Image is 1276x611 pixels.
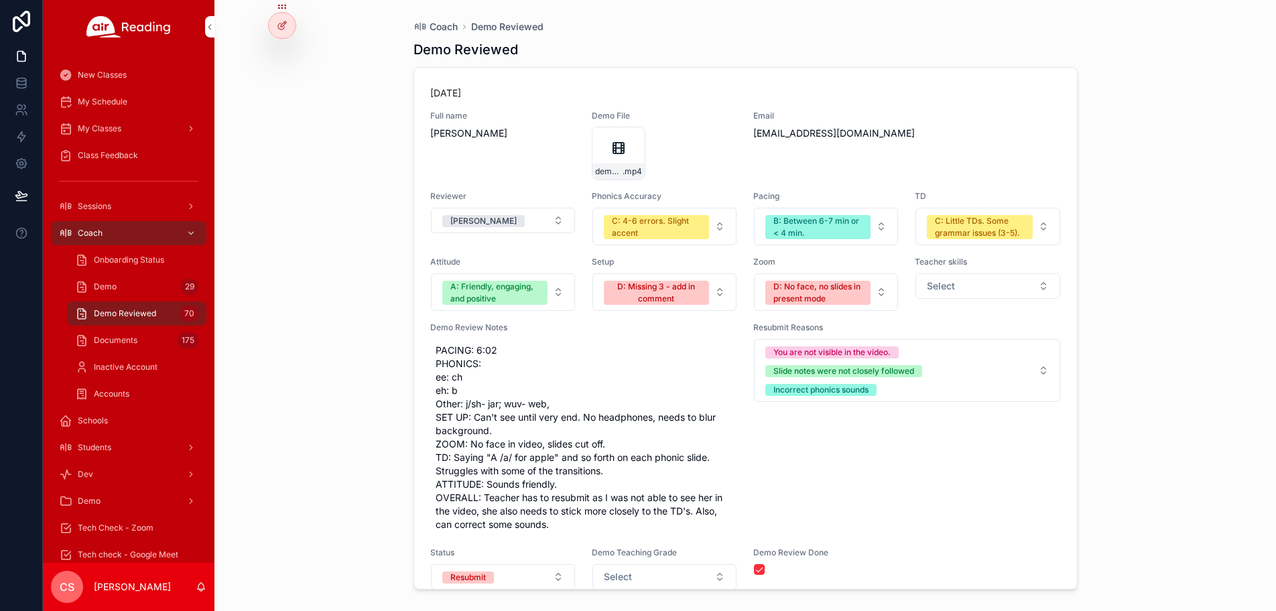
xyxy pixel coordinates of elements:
div: C: 4-6 errors. Slight accent [612,215,701,239]
span: [EMAIL_ADDRESS][DOMAIN_NAME] [753,127,1061,140]
span: Phonics Accuracy [592,191,737,202]
button: Select Button [592,273,737,311]
h1: Demo Reviewed [413,40,518,59]
button: Select Button [592,208,737,245]
span: Setup [592,257,737,267]
span: Demo File [592,111,737,121]
span: TD [915,191,1060,202]
a: Schools [51,409,206,433]
span: Demo Reviewed [94,308,156,319]
div: [PERSON_NAME] [450,215,517,227]
p: [DATE] [430,86,461,100]
a: Tech check - Google Meet [51,543,206,567]
a: Demo29 [67,275,206,299]
a: My Classes [51,117,206,141]
span: Full name [430,111,576,121]
a: Class Feedback [51,143,206,167]
span: My Classes [78,123,121,134]
div: B: Between 6-7 min or < 4 min. [773,215,863,239]
button: Select Button [754,208,898,245]
div: Slide notes were not closely followed [773,365,914,377]
a: Coach [413,20,458,33]
div: D: Missing 3 - add in comment [612,281,701,305]
span: Resubmit Reasons [753,322,1061,333]
span: Demo [94,281,117,292]
div: C: Little TDs. Some grammar issues (3-5). [935,215,1024,239]
span: Coach [430,20,458,33]
span: Select [604,570,632,584]
span: Tech Check - Zoom [78,523,153,533]
span: Demo [78,496,101,506]
span: Tech check - Google Meet [78,549,178,560]
span: .mp4 [623,166,642,177]
p: [PERSON_NAME] [94,580,171,594]
span: Students [78,442,111,453]
div: 175 [178,332,198,348]
div: You are not visible in the video. [773,346,891,358]
a: Tech Check - Zoom [51,516,206,540]
div: scrollable content [43,54,214,563]
a: Dev [51,462,206,486]
span: [PERSON_NAME] [430,127,576,140]
a: Demo Reviewed [471,20,544,33]
img: App logo [86,16,171,38]
button: Select Button [754,273,898,311]
button: Select Button [592,564,737,590]
span: Dev [78,469,93,480]
button: Select Button [915,273,1060,299]
a: Demo [51,489,206,513]
span: Accounts [94,389,129,399]
button: Select Button [431,273,575,311]
div: D: No face, no slides in present mode [773,281,863,305]
a: Demo Reviewed70 [67,301,206,326]
a: Accounts [67,382,206,406]
a: Students [51,435,206,460]
a: Documents175 [67,328,206,352]
a: Sessions [51,194,206,218]
button: Unselect INCORRECT_PHONICS_SOUNDS [765,383,877,396]
span: Inactive Account [94,362,157,372]
span: New Classes [78,70,127,80]
div: Resubmit [450,571,486,584]
span: Teacher skills [915,257,1060,267]
button: Unselect D_MISSING_3_ADD_IN_COMMENT [604,279,709,305]
span: Documents [94,335,137,346]
span: Reviewer [430,191,576,202]
span: Zoom [753,257,899,267]
div: Incorrect phonics sounds [773,384,869,396]
span: Email [753,111,1061,121]
a: New Classes [51,63,206,87]
button: Select Button [915,208,1060,245]
a: Onboarding Status [67,248,206,272]
span: demolesson [595,166,623,177]
button: Unselect YOU_ARE_NOT_VISIBLE_IN_THE_VIDEO [765,345,899,358]
span: Select [927,279,955,293]
span: Demo Review Notes [430,322,738,333]
span: My Schedule [78,96,127,107]
span: Onboarding Status [94,255,164,265]
span: Coach [78,228,103,239]
span: Status [430,547,576,558]
span: CS [60,579,74,595]
span: Sessions [78,201,111,212]
a: Inactive Account [67,355,206,379]
button: Select Button [754,339,1060,402]
div: 70 [180,305,198,322]
span: PACING: 6:02 PHONICS: ee: ch eh: b Other: j/sh- jar; wuv- web, SET UP: Can't see until very end. ... [436,344,732,531]
button: Select Button [431,208,575,233]
span: Attitude [430,257,576,267]
a: Coach [51,221,206,245]
span: Pacing [753,191,899,202]
div: A: Friendly, engaging, and positive [450,281,539,305]
span: Demo Teaching Grade [592,547,737,558]
span: Class Feedback [78,150,138,161]
button: Select Button [431,564,575,590]
span: Demo Review Done [753,547,899,558]
div: 29 [181,279,198,295]
a: My Schedule [51,90,206,114]
span: Schools [78,415,108,426]
button: Unselect SLIDE_NOTES_WERE_NOT_CLOSELY_FOLLOWED [765,364,922,377]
